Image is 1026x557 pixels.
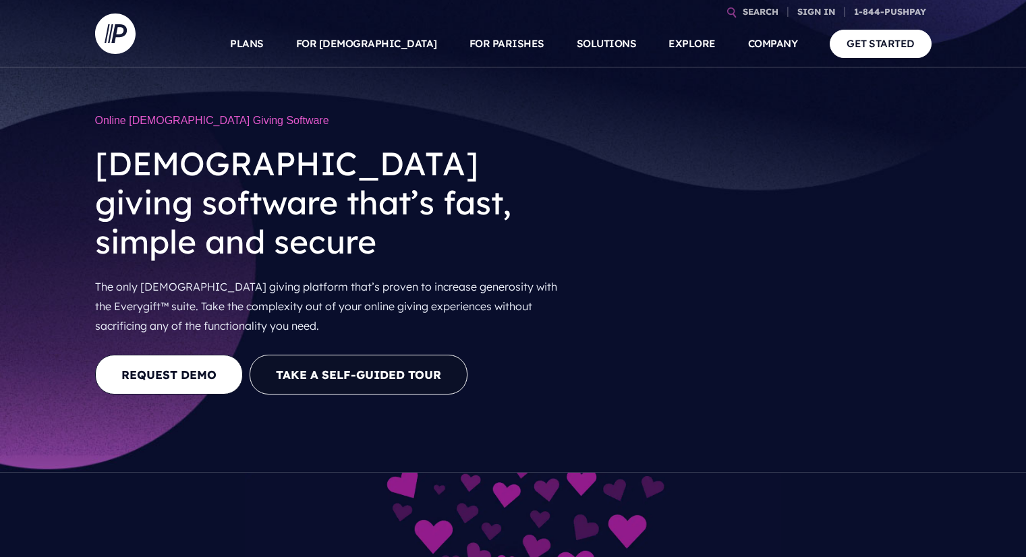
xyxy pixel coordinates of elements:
[296,20,437,67] a: FOR [DEMOGRAPHIC_DATA]
[95,272,574,341] p: The only [DEMOGRAPHIC_DATA] giving platform that’s proven to increase generosity with the Everygi...
[748,20,798,67] a: COMPANY
[668,20,716,67] a: EXPLORE
[469,20,544,67] a: FOR PARISHES
[577,20,637,67] a: SOLUTIONS
[95,108,574,134] h1: Online [DEMOGRAPHIC_DATA] Giving Software
[95,134,574,272] h2: [DEMOGRAPHIC_DATA] giving software that’s fast, simple and secure
[245,475,781,489] picture: everygift-impact
[250,355,467,394] button: Take a Self-guided Tour
[95,355,243,394] a: REQUEST DEMO
[230,20,264,67] a: PLANS
[830,30,932,57] a: GET STARTED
